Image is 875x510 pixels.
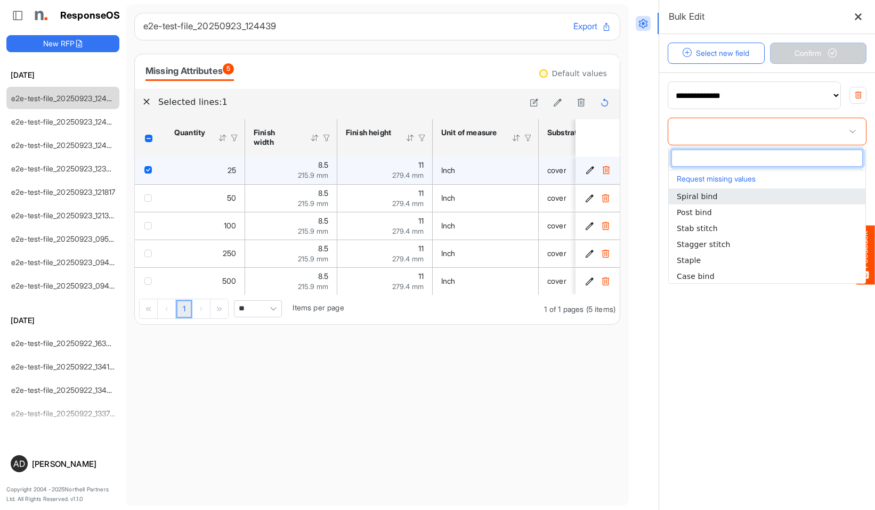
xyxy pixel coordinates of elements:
[135,267,166,295] td: checkbox
[418,244,424,253] span: 11
[32,460,115,468] div: [PERSON_NAME]
[11,141,121,150] a: e2e-test-file_20250923_124005
[584,276,595,286] button: Edit
[11,385,121,394] a: e2e-test-file_20250922_134044
[166,212,245,240] td: 100 is template cell Column Header httpsnorthellcomontologiesmapping-rulesorderhasquantity
[298,227,328,235] span: 215.9 mm
[576,212,622,240] td: eba42757-9f3b-4c79-91dd-c387ff6baf1c is template cell Column Header
[222,276,236,285] span: 500
[166,184,245,212] td: 50 is template cell Column Header httpsnorthellcomontologiesmapping-rulesorderhasquantity
[6,315,119,326] h6: [DATE]
[166,240,245,267] td: 250 is template cell Column Header httpsnorthellcomontologiesmapping-rulesorderhasquantity
[586,305,615,314] span: (5 items)
[11,187,116,196] a: e2e-test-file_20250923_121817
[677,240,731,249] span: Stagger stitch
[135,157,166,184] td: checkbox
[547,128,600,137] div: Substrate type
[433,184,539,212] td: Inch is template cell Column Header httpsnorthellcomontologiesmapping-rulesmeasurementhasunitofme...
[669,9,704,24] h6: Bulk Edit
[677,256,701,265] span: Staple
[6,485,119,504] p: Copyright 2004 - 2025 Northell Partners Ltd. All Rights Reserved. v 1.1.0
[523,133,533,143] div: Filter Icon
[298,254,328,263] span: 215.9 mm
[145,63,234,78] div: Missing Attributes
[11,258,124,267] a: e2e-test-file_20250923_094940
[547,221,566,230] span: cover
[584,220,595,231] button: Edit
[601,165,611,176] button: Delete
[228,166,236,175] span: 25
[11,339,119,348] a: e2e-test-file_20250922_163414
[547,166,566,175] span: cover
[166,157,245,184] td: 25 is template cell Column Header httpsnorthellcomontologiesmapping-rulesorderhasquantity
[135,240,166,267] td: checkbox
[441,221,456,230] span: Inch
[547,249,566,258] span: cover
[433,212,539,240] td: Inch is template cell Column Header httpsnorthellcomontologiesmapping-rulesmeasurementhasunitofme...
[547,193,566,202] span: cover
[539,267,641,295] td: cover is template cell Column Header httpsnorthellcomontologiesmapping-rulesmaterialhassubstratem...
[441,276,456,285] span: Inch
[433,157,539,184] td: Inch is template cell Column Header httpsnorthellcomontologiesmapping-rulesmeasurementhasunitofme...
[441,128,498,137] div: Unit of measure
[677,208,712,217] span: Post bind
[576,240,622,267] td: 72ecc340-354a-4313-9f8c-e6ed6095aff4 is template cell Column Header
[584,193,595,203] button: Edit
[318,244,328,253] span: 8.5
[174,128,204,137] div: Quantity
[11,117,118,126] a: e2e-test-file_20250923_124231
[318,188,328,198] span: 8.5
[674,172,860,186] button: Request missing values
[392,282,424,291] span: 279.4 mm
[322,133,331,143] div: Filter Icon
[677,272,715,281] span: Case bind
[318,272,328,281] span: 8.5
[135,119,166,157] th: Header checkbox
[143,22,565,31] h6: e2e-test-file_20250923_124439
[441,166,456,175] span: Inch
[539,212,641,240] td: cover is template cell Column Header httpsnorthellcomontologiesmapping-rulesmaterialhassubstratem...
[418,160,424,169] span: 11
[135,295,620,324] div: Pager Container
[669,188,865,460] ul: popup
[6,35,119,52] button: New RFP
[392,199,424,208] span: 279.4 mm
[576,157,622,184] td: 296b0edc-faa5-4246-acd6-983b2b5fad69 is template cell Column Header
[392,227,424,235] span: 279.4 mm
[210,299,228,318] div: Go to last page
[11,164,120,173] a: e2e-test-file_20250923_123854
[13,459,25,468] span: AD
[29,5,51,26] img: Northell
[544,305,584,314] span: 1 of 1 pages
[6,69,119,81] h6: [DATE]
[770,43,867,64] button: Confirm Progress
[298,171,328,179] span: 215.9 mm
[298,199,328,208] span: 215.9 mm
[346,128,392,137] div: Finish height
[573,20,611,34] button: Export
[337,212,433,240] td: 11 is template cell Column Header httpsnorthellcomontologiesmapping-rulesmeasurementhasfinishsize...
[11,281,121,290] a: e2e-test-file_20250923_094821
[418,216,424,225] span: 11
[158,95,518,109] h6: Selected lines: 1
[223,249,236,258] span: 250
[433,267,539,295] td: Inch is template cell Column Header httpsnorthellcomontologiesmapping-rulesmeasurementhasunitofme...
[230,133,239,143] div: Filter Icon
[245,157,337,184] td: 8.5 is template cell Column Header httpsnorthellcomontologiesmapping-rulesmeasurementhasfinishsiz...
[224,221,236,230] span: 100
[166,267,245,295] td: 500 is template cell Column Header httpsnorthellcomontologiesmapping-rulesorderhasquantity
[293,303,344,312] span: Items per page
[668,43,765,64] button: Select new field
[585,165,595,176] button: Edit
[417,133,427,143] div: Filter Icon
[11,211,119,220] a: e2e-test-file_20250923_121340
[11,94,120,103] a: e2e-test-file_20250923_124439
[392,254,424,263] span: 279.4 mm
[192,299,210,318] div: Go to next page
[392,171,424,179] span: 279.4 mm
[140,299,158,318] div: Go to first page
[254,128,296,147] div: Finish width
[552,70,607,77] div: Default values
[600,276,611,286] button: Delete
[668,146,866,284] div: dropdownlist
